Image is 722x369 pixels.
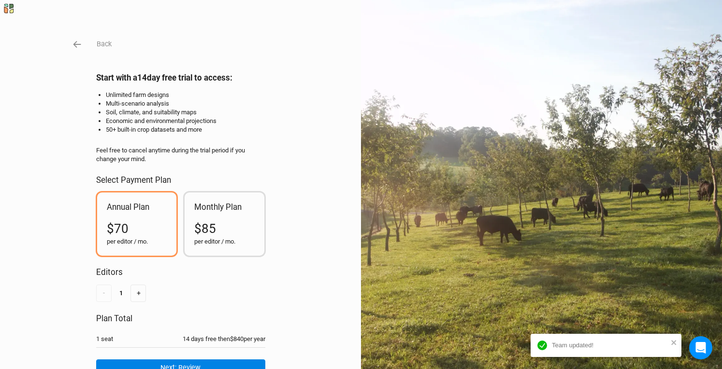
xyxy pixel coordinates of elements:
[96,39,112,50] button: Back
[97,192,177,256] div: Annual Plan$70per editor / mo.
[106,99,265,108] li: Multi-scenario analysis
[106,91,265,99] li: Unlimited farm designs
[107,221,129,236] span: $70
[194,202,255,212] h2: Monthly Plan
[96,175,265,185] h2: Select Payment Plan
[689,336,712,359] div: Open Intercom Messenger
[96,335,113,343] div: 1 seat
[552,341,668,350] div: Team updated!
[194,237,255,246] div: per editor / mo.
[107,202,167,212] h2: Annual Plan
[96,73,265,82] h2: Start with a 14 day free trial to access:
[671,338,678,346] button: close
[107,237,167,246] div: per editor / mo.
[130,285,146,301] button: +
[96,314,265,323] h2: Plan Total
[119,289,123,298] div: 1
[185,192,264,256] div: Monthly Plan$85per editor / mo.
[106,125,265,134] li: 50+ built-in crop datasets and more
[183,335,265,343] div: 14 days free then $840 per year
[194,221,216,236] span: $85
[106,108,265,117] li: Soil, climate, and suitability maps
[106,117,265,125] li: Economic and environmental projections
[96,285,112,301] button: -
[96,146,265,164] div: Feel free to cancel anytime during the trial period if you change your mind.
[96,267,265,277] h2: Editors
